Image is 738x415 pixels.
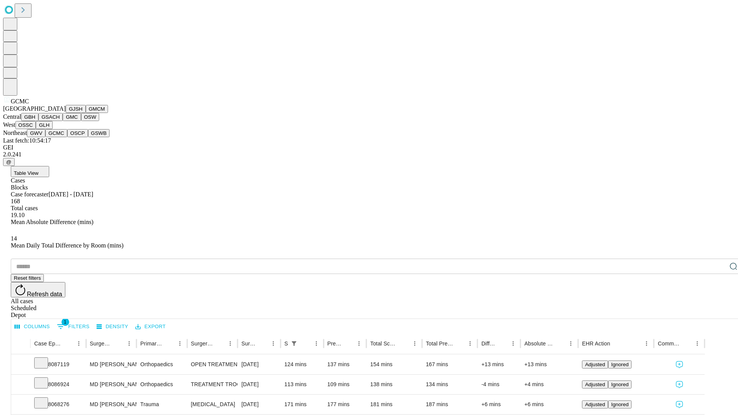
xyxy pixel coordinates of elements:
button: Sort [113,338,124,349]
div: Scheduled In Room Duration [284,340,288,347]
button: Menu [175,338,185,349]
span: @ [6,159,12,165]
span: Mean Absolute Difference (mins) [11,219,93,225]
span: Northeast [3,129,27,136]
div: 137 mins [327,355,363,374]
button: @ [3,158,15,166]
span: Total cases [11,205,38,211]
button: Reset filters [11,274,44,282]
button: Menu [565,338,576,349]
button: Sort [257,338,268,349]
button: GLH [36,121,52,129]
button: Sort [343,338,354,349]
div: Primary Service [140,340,163,347]
button: Show filters [55,320,91,333]
div: [MEDICAL_DATA] [191,395,234,414]
div: EHR Action [582,340,610,347]
button: Expand [15,378,27,392]
div: MD [PERSON_NAME] [90,355,133,374]
button: GWV [27,129,45,137]
button: Sort [611,338,622,349]
div: 171 mins [284,395,320,414]
button: Adjusted [582,380,608,388]
button: Sort [497,338,508,349]
div: Predicted In Room Duration [327,340,342,347]
div: 8087119 [34,355,82,374]
button: Sort [454,338,465,349]
button: Sort [63,338,73,349]
div: GEI [3,144,735,151]
div: Absolute Difference [524,340,554,347]
span: Ignored [611,402,628,407]
button: Sort [399,338,409,349]
div: 8086924 [34,375,82,394]
div: 113 mins [284,375,320,394]
button: Sort [214,338,225,349]
button: OSSC [15,121,36,129]
button: Refresh data [11,282,65,297]
div: +6 mins [524,395,574,414]
div: 154 mins [370,355,418,374]
div: +4 mins [524,375,574,394]
span: Reset filters [14,275,41,281]
button: Menu [73,338,84,349]
div: 109 mins [327,375,363,394]
button: Menu [508,338,519,349]
span: Table View [14,170,38,176]
button: GSWB [88,129,110,137]
button: Table View [11,166,49,177]
button: Select columns [13,321,52,333]
div: Comments [658,340,680,347]
button: Menu [354,338,364,349]
div: Orthopaedics [140,355,183,374]
span: [GEOGRAPHIC_DATA] [3,105,66,112]
div: 1 active filter [289,338,299,349]
div: 8068276 [34,395,82,414]
button: Menu [268,338,279,349]
button: Density [95,321,130,333]
button: GBH [21,113,38,121]
span: GCMC [11,98,29,105]
div: [DATE] [241,355,277,374]
button: Sort [300,338,311,349]
div: Surgery Name [191,340,213,347]
span: Ignored [611,382,628,387]
button: GMC [63,113,81,121]
span: Mean Daily Total Difference by Room (mins) [11,242,123,249]
div: Orthopaedics [140,375,183,394]
button: Menu [225,338,236,349]
button: GMCM [86,105,108,113]
span: Ignored [611,362,628,367]
div: Total Scheduled Duration [370,340,398,347]
button: GJSH [66,105,86,113]
button: Show filters [289,338,299,349]
div: +13 mins [524,355,574,374]
button: Ignored [608,360,632,369]
div: Surgery Date [241,340,256,347]
button: Menu [641,338,652,349]
span: Central [3,113,21,120]
div: -4 mins [481,375,517,394]
span: Refresh data [27,291,62,297]
span: Adjusted [585,402,605,407]
button: Sort [164,338,175,349]
span: Adjusted [585,362,605,367]
button: Export [133,321,168,333]
button: Menu [409,338,420,349]
div: 124 mins [284,355,320,374]
button: GSACH [38,113,63,121]
button: Menu [311,338,322,349]
div: 177 mins [327,395,363,414]
div: 138 mins [370,375,418,394]
span: Case forecaster [11,191,48,198]
div: Difference [481,340,496,347]
div: [DATE] [241,395,277,414]
div: 2.0.241 [3,151,735,158]
div: TREATMENT TROCHANTERIC [MEDICAL_DATA] FRACTURE INTERMEDULLARY ROD [191,375,234,394]
button: Menu [692,338,703,349]
div: Surgeon Name [90,340,112,347]
span: 168 [11,198,20,204]
button: Ignored [608,380,632,388]
span: 1 [61,318,69,326]
button: OSW [81,113,100,121]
